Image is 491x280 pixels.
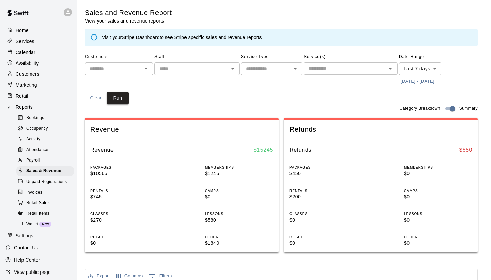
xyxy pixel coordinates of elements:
p: CAMPS [205,188,273,193]
p: Reports [16,103,33,110]
h6: Refunds [289,145,311,154]
p: $0 [289,240,358,247]
div: Attendance [16,145,74,155]
button: [DATE] - [DATE] [399,76,436,87]
p: RENTALS [90,188,159,193]
span: Sales & Revenue [26,168,61,174]
div: Payroll [16,156,74,165]
h6: $ 650 [459,145,472,154]
div: WalletNew [16,220,74,229]
p: Contact Us [14,244,38,251]
span: Date Range [399,52,459,62]
span: Summary [459,105,478,112]
a: Settings [5,230,71,241]
button: Clear [85,92,107,104]
a: Retail [5,91,71,101]
p: CLASSES [90,211,159,216]
h6: $ 15245 [254,145,273,154]
a: Retail Items [16,208,77,219]
span: Revenue [90,125,273,134]
p: $0 [404,193,472,200]
a: Activity [16,134,77,145]
span: Retail Sales [26,200,50,207]
p: $1840 [205,240,273,247]
a: Invoices [16,187,77,198]
a: Home [5,25,71,36]
a: Occupancy [16,123,77,134]
p: $450 [289,170,358,177]
span: Activity [26,136,40,143]
a: Stripe Dashboard [122,34,160,40]
div: Activity [16,135,74,144]
div: Unpaid Registrations [16,177,74,187]
p: CLASSES [289,211,358,216]
p: $10565 [90,170,159,177]
p: LESSONS [205,211,273,216]
p: Marketing [16,82,37,88]
span: Invoices [26,189,42,196]
span: Refunds [289,125,472,134]
a: Services [5,36,71,46]
div: Retail Sales [16,198,74,208]
a: Availability [5,58,71,68]
span: Service Type [241,52,302,62]
div: Customers [5,69,71,79]
p: View your sales and revenue reports [85,17,172,24]
p: PACKAGES [289,165,358,170]
div: Occupancy [16,124,74,134]
p: OTHER [404,235,472,240]
div: Visit your to see Stripe specific sales and revenue reports [102,34,262,41]
p: Home [16,27,29,34]
span: Occupancy [26,125,48,132]
p: $0 [404,170,472,177]
span: Service(s) [304,52,398,62]
div: Retail Items [16,209,74,219]
span: New [39,222,51,226]
p: $270 [90,216,159,224]
p: $0 [404,216,472,224]
span: Category Breakdown [400,105,440,112]
a: WalletNew [16,219,77,229]
a: Retail Sales [16,198,77,208]
span: Attendance [26,146,48,153]
p: Retail [16,93,28,99]
p: MEMBERSHIPS [205,165,273,170]
p: MEMBERSHIPS [404,165,472,170]
button: Open [291,64,300,73]
div: Last 7 days [399,62,441,75]
a: Marketing [5,80,71,90]
p: PACKAGES [90,165,159,170]
span: Wallet [26,221,38,228]
button: Open [386,64,395,73]
h6: Revenue [90,145,114,154]
button: Open [228,64,237,73]
a: Payroll [16,155,77,166]
p: $200 [289,193,358,200]
p: $580 [205,216,273,224]
span: Unpaid Registrations [26,179,67,185]
span: Customers [85,52,153,62]
p: RETAIL [289,235,358,240]
a: Reports [5,102,71,112]
p: Availability [16,60,39,67]
p: Settings [16,232,33,239]
p: View public page [14,269,51,276]
p: RETAIL [90,235,159,240]
p: Customers [16,71,39,78]
p: CAMPS [404,188,472,193]
p: $0 [205,193,273,200]
p: OTHER [205,235,273,240]
a: Unpaid Registrations [16,177,77,187]
p: $0 [90,240,159,247]
span: Bookings [26,115,44,122]
p: LESSONS [404,211,472,216]
a: Calendar [5,47,71,57]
